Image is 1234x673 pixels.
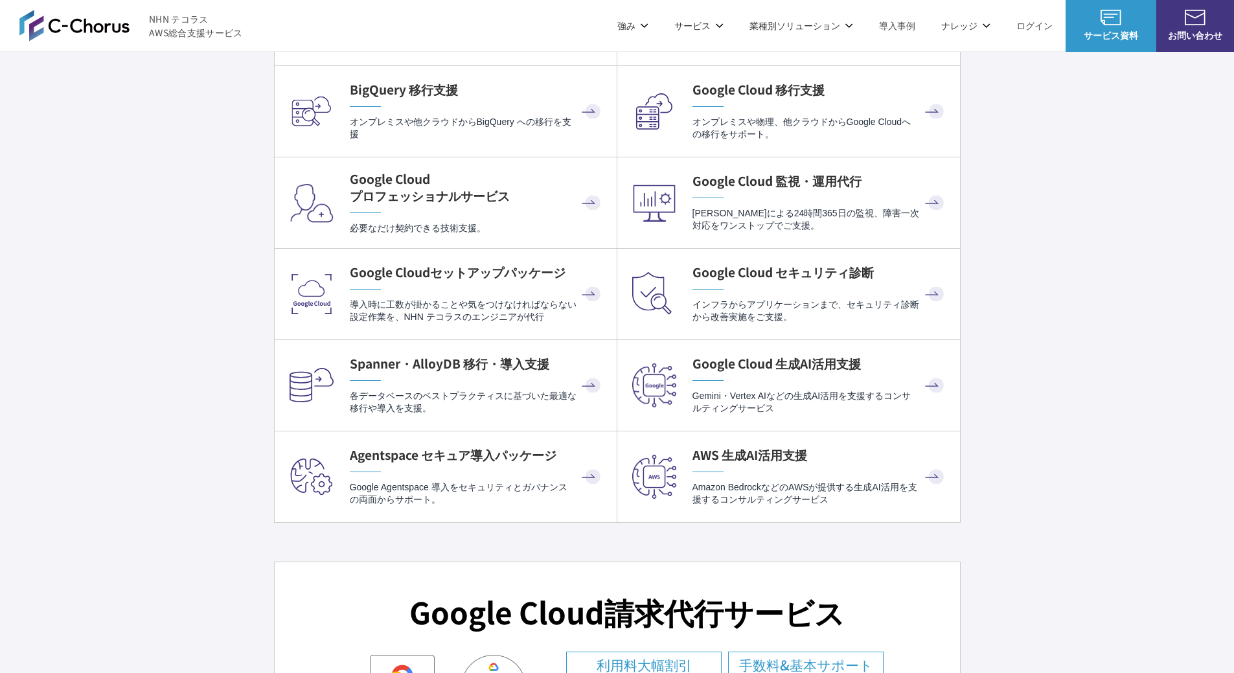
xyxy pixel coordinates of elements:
p: Gemini・Vertex AIなどの生成AI活用を支援するコンサルティングサービス [692,390,947,415]
span: お問い合わせ [1156,29,1234,42]
a: Google Cloud セキュリティ診断 インフラからアプリケーションまで、セキュリティ診断から改善実施をご支援。 [617,249,960,339]
h4: Agentspace セキュア導入パッケージ [350,446,604,464]
a: Spanner・AlloyDB 移行・導入支援 各データベースのベストプラクティスに基づいた最適な移行や導入を支援。 [275,340,617,431]
span: サービス資料 [1066,29,1156,42]
h3: Google Cloud 請求代行サービス [409,591,845,632]
h4: Spanner・AlloyDB 移行・導入支援 [350,355,604,372]
p: サービス [674,19,724,32]
p: [PERSON_NAME]による24時間365日の監視、障害一次対応をワンストップでご支援。 [692,207,947,233]
p: 必要なだけ契約できる技術支援。 [350,222,604,234]
p: 強み [617,19,648,32]
p: オンプレミスや物理、他クラウドからGoogle Cloudへの移行をサポート。 [692,116,947,141]
a: Google Cloud 監視・運用代行 [PERSON_NAME]による24時間365日の監視、障害一次対応をワンストップでご支援。 [617,157,960,248]
p: 業種別ソリューション [749,19,853,32]
h4: Google Cloudセットアップパッケージ [350,264,604,281]
a: ログイン [1016,19,1053,32]
a: Google Cloudセットアップパッケージ 導入時に工数が掛かることや気をつけなければならない設定作業を、NHN テコラスのエンジニアが代行 [275,249,617,339]
p: Google Agentspace 導入をセキュリティとガバナンスの両面からサポート。 [350,481,604,507]
a: BigQuery 移行支援 オンプレミスや他クラウドからBigQuery への移行を支援 [275,66,617,157]
h4: BigQuery 移行支援 [350,81,604,98]
a: Google Cloudプロフェッショナルサービス 必要なだけ契約できる技術支援。 [275,157,617,248]
h4: Google Cloud 生成AI活用支援 [692,355,947,372]
img: AWS総合支援サービス C-Chorus [19,10,130,41]
a: 導入事例 [879,19,915,32]
p: 各データベースのベストプラクティスに基づいた最適な移行や導入を支援。 [350,390,604,415]
p: オンプレミスや他クラウドからBigQuery への移行を支援 [350,116,604,141]
p: インフラからアプリケーションまで、セキュリティ診断から改善実施をご支援。 [692,299,947,324]
span: NHN テコラス AWS総合支援サービス [149,12,243,40]
h4: Google Cloud プロフェッショナルサービス [350,170,604,205]
a: Google Cloud 移行支援 オンプレミスや物理、他クラウドからGoogle Cloudへの移行をサポート。 [617,66,960,157]
a: Google Cloud 生成AI活用支援 Gemini・Vertex AIなどの生成AI活用を支援するコンサルティングサービス [617,340,960,431]
p: ナレッジ [941,19,990,32]
h4: Google Cloud セキュリティ診断 [692,264,947,281]
a: AWS 生成AI活用支援 Amazon BedrockなどのAWSが提供する生成AI活用を支援するコンサルティングサービス [617,431,960,522]
a: Agentspace セキュア導入パッケージ Google Agentspace 導入をセキュリティとガバナンスの両面からサポート。 [275,431,617,522]
img: お問い合わせ [1185,10,1205,25]
img: AWS総合支援サービス C-Chorus サービス資料 [1101,10,1121,25]
p: 導入時に工数が掛かることや気をつけなければならない設定作業を、NHN テコラスのエンジニアが代行 [350,299,604,324]
h4: Google Cloud 監視・運用代行 [692,172,947,190]
h4: Google Cloud 移行支援 [692,81,947,98]
a: AWS総合支援サービス C-Chorus NHN テコラスAWS総合支援サービス [19,10,243,41]
p: Amazon BedrockなどのAWSが提供する生成AI活用を支援するコンサルティングサービス [692,481,947,507]
h4: AWS 生成AI活用支援 [692,446,947,464]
